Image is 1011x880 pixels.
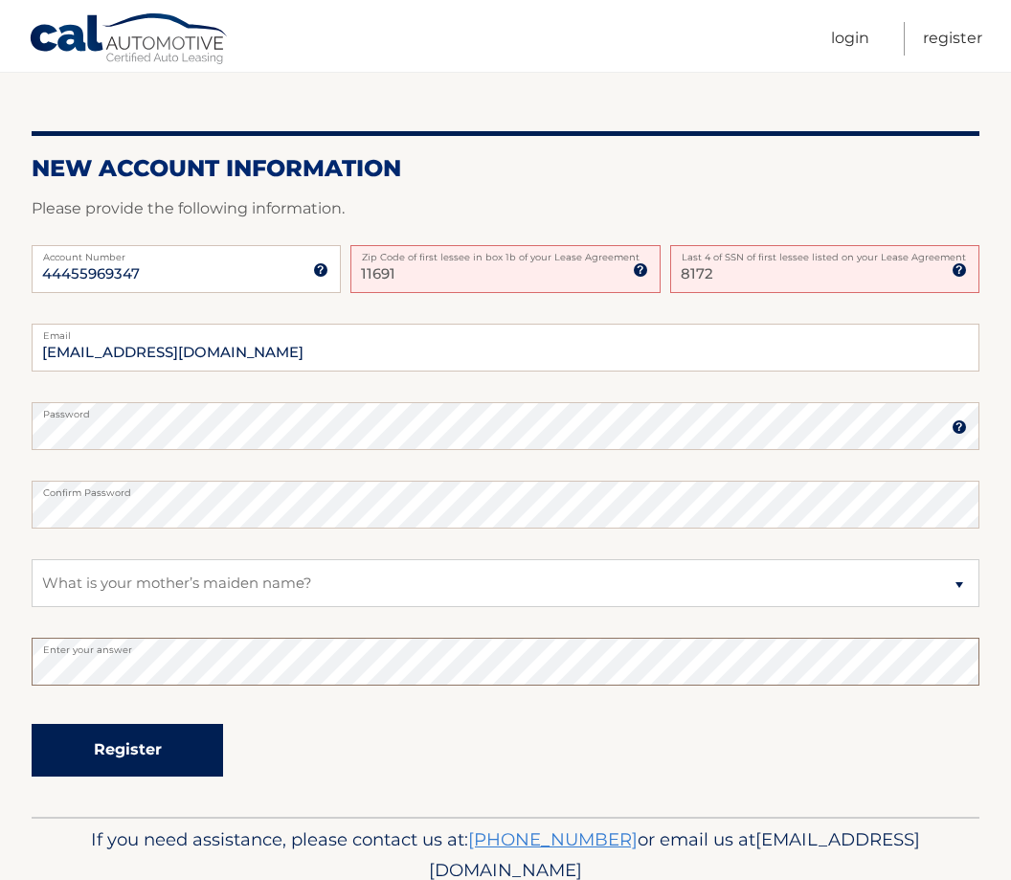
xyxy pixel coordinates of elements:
img: tooltip.svg [633,262,648,278]
p: Please provide the following information. [32,195,979,222]
img: tooltip.svg [313,262,328,278]
input: Account Number [32,245,341,293]
a: Login [831,22,869,56]
h2: New Account Information [32,154,979,183]
label: Account Number [32,245,341,260]
input: Zip Code [350,245,660,293]
a: [PHONE_NUMBER] [468,828,638,850]
label: Email [32,324,979,339]
label: Password [32,402,979,417]
label: Enter your answer [32,638,979,653]
img: tooltip.svg [952,419,967,435]
label: Last 4 of SSN of first lessee listed on your Lease Agreement [670,245,979,260]
img: tooltip.svg [952,262,967,278]
button: Register [32,724,223,777]
label: Zip Code of first lessee in box 1b of your Lease Agreement [350,245,660,260]
input: SSN or EIN (last 4 digits only) [670,245,979,293]
label: Confirm Password [32,481,979,496]
input: Email [32,324,979,372]
a: Register [923,22,982,56]
a: Cal Automotive [29,12,230,68]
